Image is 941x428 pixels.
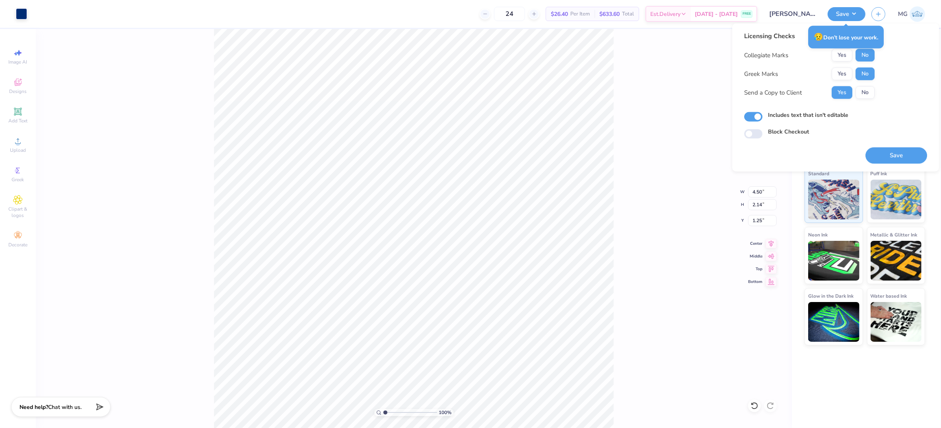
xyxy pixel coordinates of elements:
span: $633.60 [599,10,620,18]
button: No [855,68,875,80]
span: Clipart & logos [4,206,32,219]
span: Designs [9,88,27,95]
button: Save [865,147,927,164]
span: 100 % [439,409,452,416]
span: $26.40 [551,10,568,18]
span: Top [748,266,762,272]
button: No [855,49,875,62]
img: Mary Grace [910,6,925,22]
a: MG [898,6,925,22]
span: Metallic & Glitter Ink [871,230,918,239]
input: – – [494,7,525,21]
input: Untitled Design [763,6,822,22]
button: Yes [832,49,852,62]
img: Metallic & Glitter Ink [871,241,922,281]
span: Per Item [570,10,590,18]
div: Licensing Checks [744,31,875,41]
span: MG [898,10,908,19]
span: Standard [808,169,829,178]
span: FREE [743,11,751,17]
span: Upload [10,147,26,153]
img: Water based Ink [871,302,922,342]
strong: Need help? [19,403,48,411]
span: Image AI [9,59,27,65]
span: Puff Ink [871,169,887,178]
div: Collegiate Marks [744,51,788,60]
button: Yes [832,68,852,80]
span: Chat with us. [48,403,82,411]
span: [DATE] - [DATE] [695,10,738,18]
div: Send a Copy to Client [744,88,802,97]
button: Yes [832,86,852,99]
span: Decorate [8,242,27,248]
span: 😥 [814,32,823,42]
span: Bottom [748,279,762,285]
span: Water based Ink [871,292,907,300]
div: Don’t lose your work. [808,26,884,48]
label: Includes text that isn't editable [768,111,848,119]
img: Standard [808,180,859,219]
button: No [855,86,875,99]
img: Puff Ink [871,180,922,219]
span: Est. Delivery [650,10,680,18]
span: Glow in the Dark Ink [808,292,854,300]
span: Total [622,10,634,18]
img: Neon Ink [808,241,859,281]
label: Block Checkout [768,128,809,136]
span: Add Text [8,118,27,124]
span: Center [748,241,762,246]
span: Middle [748,254,762,259]
button: Save [828,7,865,21]
div: Greek Marks [744,70,778,79]
img: Glow in the Dark Ink [808,302,859,342]
span: Neon Ink [808,230,828,239]
span: Greek [12,176,24,183]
